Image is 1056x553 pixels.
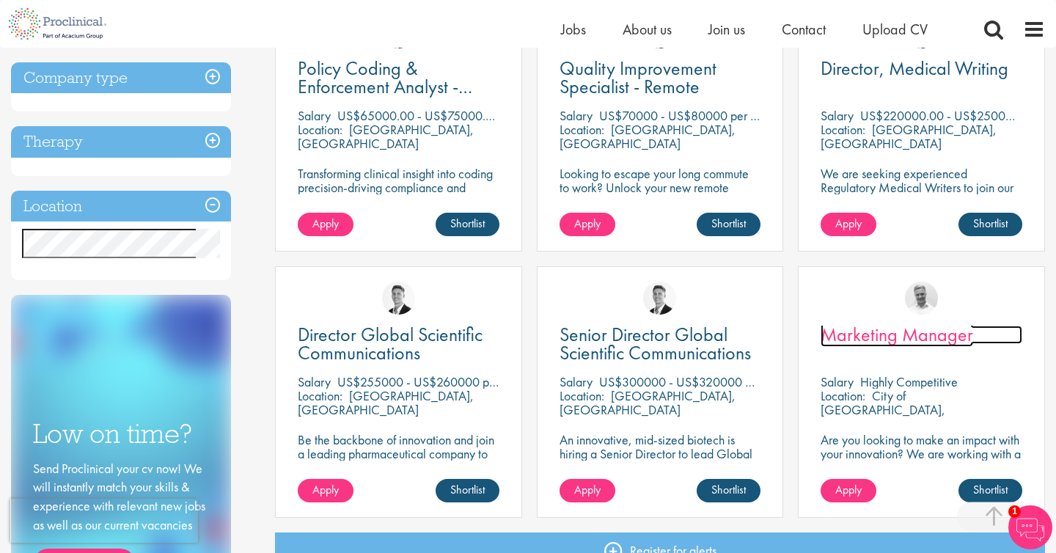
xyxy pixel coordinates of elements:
[298,433,499,502] p: Be the backbone of innovation and join a leading pharmaceutical company to help keep life-changin...
[11,62,231,94] h3: Company type
[821,121,865,138] span: Location:
[560,479,615,502] a: Apply
[821,56,1008,81] span: Director, Medical Writing
[298,326,499,362] a: Director Global Scientific Communications
[298,479,353,502] a: Apply
[298,107,331,124] span: Salary
[862,20,928,39] a: Upload CV
[298,213,353,236] a: Apply
[821,121,997,152] p: [GEOGRAPHIC_DATA], [GEOGRAPHIC_DATA]
[560,166,761,222] p: Looking to escape your long commute to work? Unlock your new remote working position with this ex...
[382,282,415,315] img: George Watson
[436,213,499,236] a: Shortlist
[958,213,1022,236] a: Shortlist
[298,121,474,152] p: [GEOGRAPHIC_DATA], [GEOGRAPHIC_DATA]
[298,56,472,117] span: Policy Coding & Enforcement Analyst - Remote
[574,216,601,231] span: Apply
[821,387,945,432] p: City of [GEOGRAPHIC_DATA], [GEOGRAPHIC_DATA]
[1008,505,1052,549] img: Chatbot
[821,107,854,124] span: Salary
[821,322,973,347] span: Marketing Manager
[10,499,198,543] iframe: reCAPTCHA
[560,326,761,362] a: Senior Director Global Scientific Communications
[298,322,483,365] span: Director Global Scientific Communications
[11,191,231,222] h3: Location
[560,56,716,99] span: Quality Improvement Specialist - Remote
[574,482,601,497] span: Apply
[821,59,1022,78] a: Director, Medical Writing
[560,387,604,404] span: Location:
[821,166,1022,222] p: We are seeking experienced Regulatory Medical Writers to join our client, a dynamic and growing b...
[560,59,761,96] a: Quality Improvement Specialist - Remote
[560,213,615,236] a: Apply
[298,59,499,96] a: Policy Coding & Enforcement Analyst - Remote
[298,121,342,138] span: Location:
[599,107,783,124] p: US$70000 - US$80000 per annum
[782,20,826,39] a: Contact
[560,107,593,124] span: Salary
[298,373,331,390] span: Salary
[599,373,944,390] p: US$300000 - US$320000 per annum + Highly Competitive Salary
[821,387,865,404] span: Location:
[560,121,736,152] p: [GEOGRAPHIC_DATA], [GEOGRAPHIC_DATA]
[905,282,938,315] img: Joshua Bye
[821,479,876,502] a: Apply
[560,322,751,365] span: Senior Director Global Scientific Communications
[821,213,876,236] a: Apply
[821,326,1022,344] a: Marketing Manager
[821,373,854,390] span: Salary
[11,126,231,158] h3: Therapy
[958,479,1022,502] a: Shortlist
[860,373,958,390] p: Highly Competitive
[697,479,760,502] a: Shortlist
[33,420,209,448] h3: Low on time?
[337,107,556,124] p: US$65000.00 - US$75000.00 per annum
[560,433,761,488] p: An innovative, mid-sized biotech is hiring a Senior Director to lead Global Scientific Communicat...
[337,373,681,390] p: US$255000 - US$260000 per annum + Highly Competitive Salary
[821,433,1022,502] p: Are you looking to make an impact with your innovation? We are working with a well-established ph...
[298,387,474,418] p: [GEOGRAPHIC_DATA], [GEOGRAPHIC_DATA]
[835,482,862,497] span: Apply
[312,216,339,231] span: Apply
[643,282,676,315] img: George Watson
[623,20,672,39] a: About us
[298,166,499,208] p: Transforming clinical insight into coding precision-driving compliance and clarity in healthcare ...
[708,20,745,39] a: Join us
[697,213,760,236] a: Shortlist
[436,479,499,502] a: Shortlist
[561,20,586,39] a: Jobs
[298,387,342,404] span: Location:
[560,387,736,418] p: [GEOGRAPHIC_DATA], [GEOGRAPHIC_DATA]
[560,121,604,138] span: Location:
[835,216,862,231] span: Apply
[312,482,339,497] span: Apply
[1008,505,1021,518] span: 1
[560,373,593,390] span: Salary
